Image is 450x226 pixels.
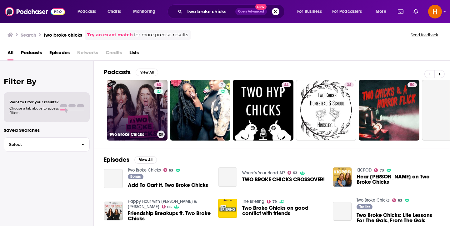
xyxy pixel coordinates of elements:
[359,205,370,209] span: Trailer
[128,182,208,188] a: Add To Cart ft. Two Broke Chicks
[347,82,351,88] span: 34
[170,80,231,141] a: 7
[7,48,13,60] a: All
[357,198,390,203] a: Two Broke Chicks
[21,48,42,60] a: Podcasts
[218,199,237,218] img: Two Broke Chicks on good conflict with friends
[380,169,384,172] span: 73
[129,7,163,17] button: open menu
[130,175,141,178] span: Bonus
[293,7,330,17] button: open menu
[284,82,288,88] span: 44
[9,106,59,115] span: Choose a tab above to access filters.
[357,213,440,223] a: Two Broke Chicks: Life Lessons For The Gals, From The Gals
[242,177,325,182] a: TWO BROKE CHICKS CROSSOVER!
[4,137,90,152] button: Select
[134,31,188,39] span: for more precise results
[77,48,98,60] span: Networks
[104,156,129,164] h2: Episodes
[344,82,354,87] a: 34
[333,167,352,187] img: Hear Laura on Two Broke Chicks
[128,211,211,221] a: Friendship Breakups ft. Two Broke Chicks
[332,7,362,16] span: For Podcasters
[374,168,384,172] a: 73
[73,7,104,17] button: open menu
[255,4,267,10] span: New
[233,80,293,141] a: 44
[411,6,421,17] a: Show notifications dropdown
[9,100,59,104] span: Want to filter your results?
[4,127,90,133] p: Saved Searches
[185,7,235,17] input: Search podcasts, credits, & more...
[410,82,414,88] span: 50
[157,82,161,88] span: 63
[133,7,155,16] span: Monitoring
[104,68,158,76] a: PodcastsView All
[87,31,133,39] a: Try an exact match
[296,80,357,141] a: 34
[169,169,173,172] span: 63
[128,167,161,173] a: Two Broke Chicks
[428,5,442,18] span: Logged in as hope.m
[297,7,322,16] span: For Business
[407,82,417,87] a: 50
[221,82,223,88] span: 7
[136,69,158,76] button: View All
[167,206,172,208] span: 66
[293,172,297,174] span: 53
[218,167,237,187] a: TWO BROKE CHICKS CROSSOVER!
[106,48,122,60] span: Credits
[104,156,157,164] a: EpisodesView All
[371,7,394,17] button: open menu
[134,156,157,164] button: View All
[107,7,121,16] span: Charts
[107,80,167,141] a: 63Two Broke Chicks
[77,7,96,16] span: Podcasts
[5,6,65,18] img: Podchaser - Follow, Share and Rate Podcasts
[173,4,291,19] div: Search podcasts, credits, & more...
[328,7,371,17] button: open menu
[104,169,123,188] a: Add To Cart ft. Two Broke Chicks
[162,205,172,208] a: 66
[395,6,406,17] a: Show notifications dropdown
[129,48,139,60] a: Lists
[428,5,442,18] img: User Profile
[103,7,125,17] a: Charts
[428,5,442,18] button: Show profile menu
[104,202,123,221] img: Friendship Breakups ft. Two Broke Chicks
[109,132,155,137] h3: Two Broke Chicks
[392,198,402,202] a: 63
[242,199,264,204] a: The Briefing
[21,32,36,38] h3: Search
[4,77,90,86] h2: Filter By
[357,174,440,185] span: Hear [PERSON_NAME] on Two Broke Chicks
[128,199,197,209] a: Happy Hour with Lucy & Nikki
[409,32,440,38] button: Send feedback
[376,7,386,16] span: More
[238,10,264,13] span: Open Advanced
[49,48,70,60] a: Episodes
[163,168,173,172] a: 63
[235,8,267,15] button: Open AdvancedNew
[272,200,277,203] span: 79
[267,200,277,203] a: 79
[357,167,372,173] a: KICPOD
[218,82,226,87] a: 7
[359,80,419,141] a: 50
[4,142,76,146] span: Select
[398,199,402,202] span: 63
[104,68,131,76] h2: Podcasts
[333,202,352,221] a: Two Broke Chicks: Life Lessons For The Gals, From The Gals
[242,205,325,216] a: Two Broke Chicks on good conflict with friends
